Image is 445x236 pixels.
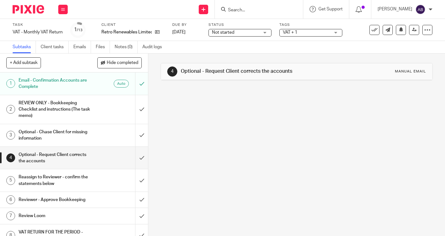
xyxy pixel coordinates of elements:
[283,30,297,35] span: VAT + 1
[6,105,15,114] div: 2
[142,41,167,53] a: Audit logs
[41,41,69,53] a: Client tasks
[73,41,91,53] a: Emails
[115,41,138,53] a: Notes (0)
[97,57,142,68] button: Hide completed
[6,195,15,204] div: 6
[19,150,92,166] h1: Optional - Request Client corrects the accounts
[181,68,310,75] h1: Optional - Request Client corrects the accounts
[172,22,201,27] label: Due by
[96,41,110,53] a: Files
[13,5,44,14] img: Pixie
[395,69,426,74] div: Manual email
[172,30,185,34] span: [DATE]
[6,79,15,88] div: 1
[135,208,148,224] div: Mark as done
[101,22,164,27] label: Client
[135,124,148,147] div: Mark as done
[6,131,15,140] div: 3
[279,22,342,27] label: Tags
[135,95,148,124] div: Mark as done
[135,192,148,208] div: Mark as done
[409,25,419,35] a: Reassign task
[114,80,129,88] div: Automated emails are sent as soon as the preceding subtask is completed.
[135,72,148,95] div: Can't undo an automated email
[19,76,92,92] h1: Email - Confirmation Accounts are Complete
[167,66,177,77] div: 4
[135,147,148,169] div: Mark as done
[19,98,92,121] h1: REVIEW ONLY - Bookkeeping Checklist and instructions (The task memo)
[415,4,425,14] img: svg%3E
[318,7,343,11] span: Get Support
[6,176,15,185] div: 5
[208,22,271,27] label: Status
[227,8,284,13] input: Search
[19,172,92,188] h1: Reassign to Reviewer - confirm the statements below
[107,60,138,66] span: Hide completed
[396,25,406,35] button: Snooze task
[19,211,92,221] h1: Review Loom
[19,127,92,143] h1: Optional - Chase Client for missing information
[13,41,36,53] a: Subtasks
[6,57,41,68] button: + Add subtask
[155,30,160,34] i: Open client page
[383,25,393,35] a: Send new email to Retro Renewables Limited
[13,29,63,35] div: VAT - Monthly VAT Return
[19,195,92,204] h1: Reviewer - Approve Bookkeeping
[74,26,83,33] div: 1
[212,30,234,35] span: Not started
[101,29,152,35] p: Retro Renewables Limited
[378,6,412,12] p: [PERSON_NAME]
[6,153,15,162] div: 4
[135,169,148,192] div: Mark as done
[13,22,63,27] label: Task
[77,28,83,32] small: /13
[6,211,15,220] div: 7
